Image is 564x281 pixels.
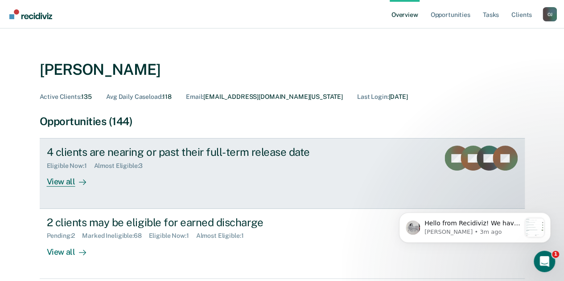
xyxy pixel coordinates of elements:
[196,232,251,240] div: Almost Eligible : 1
[106,93,172,101] div: 118
[39,33,135,41] p: Message from Kim, sent 3m ago
[47,170,97,187] div: View all
[40,61,161,79] div: [PERSON_NAME]
[82,232,148,240] div: Marked Ineligible : 68
[186,93,343,101] div: [EMAIL_ADDRESS][DOMAIN_NAME][US_STATE]
[9,9,52,19] img: Recidiviz
[47,146,360,159] div: 4 clients are nearing or past their full-term release date
[47,232,82,240] div: Pending : 2
[47,162,94,170] div: Eligible Now : 1
[94,162,150,170] div: Almost Eligible : 3
[149,232,196,240] div: Eligible Now : 1
[357,93,408,101] div: [DATE]
[40,138,525,208] a: 4 clients are nearing or past their full-term release dateEligible Now:1Almost Eligible:3View all
[40,115,525,128] div: Opportunities (144)
[40,93,92,101] div: 135
[552,251,559,258] span: 1
[186,93,203,100] span: Email :
[40,93,82,100] span: Active Clients :
[47,216,360,229] div: 2 clients may be eligible for earned discharge
[47,240,97,257] div: View all
[40,209,525,279] a: 2 clients may be eligible for earned dischargePending:2Marked Ineligible:68Eligible Now:1Almost E...
[534,251,555,272] iframe: Intercom live chat
[543,7,557,21] div: O J
[386,195,564,257] iframe: Intercom notifications message
[543,7,557,21] button: Profile dropdown button
[106,93,162,100] span: Avg Daily Caseload :
[357,93,388,100] span: Last Login :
